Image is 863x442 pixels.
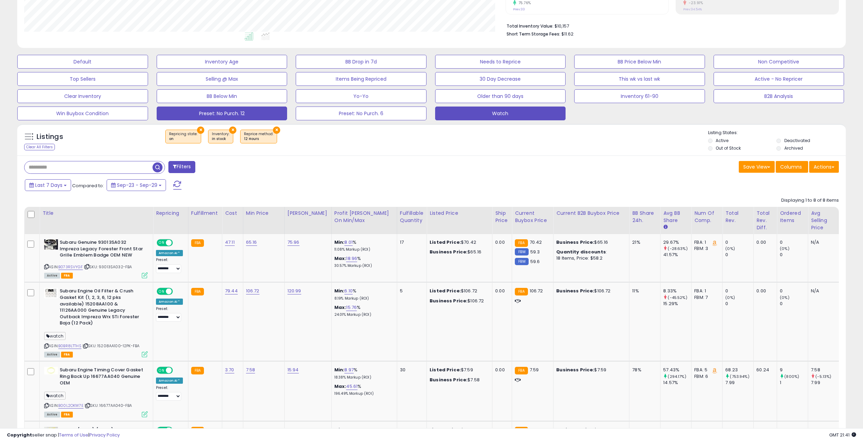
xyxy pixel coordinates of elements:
a: 8.97 [344,366,354,373]
h5: Listings [37,132,63,142]
div: Ordered Items [780,210,805,224]
button: Win Buybox Condition [17,107,148,120]
div: Total Rev. Diff. [756,210,774,231]
b: Max: [334,255,346,262]
a: 75.96 [287,239,300,246]
small: (0%) [725,246,735,251]
div: 0.00 [495,288,507,294]
div: 0 [725,301,753,307]
button: Active - No Repricer [714,72,844,86]
div: 1 [780,380,808,386]
div: [PERSON_NAME] [287,210,328,217]
p: 18.38% Markup (ROI) [334,375,392,380]
span: | SKU: 16677AA040-FBA [85,403,132,408]
b: Quantity discounts [556,249,606,255]
a: 6.10 [344,288,353,294]
button: B2B Analysis [714,89,844,103]
small: Prev: 34.54% [683,7,702,11]
small: (-45.52%) [668,295,687,300]
b: Min: [334,239,345,245]
button: Selling @ Max [157,72,287,86]
div: 30 [400,367,421,373]
div: Ship Price [495,210,509,224]
div: Title [42,210,150,217]
b: Min: [334,366,345,373]
button: Inventory 61-90 [574,89,705,103]
a: Privacy Policy [89,432,120,438]
button: Inventory Age [157,55,287,69]
button: BB Below Min [157,89,287,103]
div: Clear All Filters [24,144,55,150]
span: Inventory : [212,131,229,142]
div: Fulfillable Quantity [400,210,424,224]
button: Actions [809,161,839,173]
div: 0 [725,252,753,258]
small: (0%) [725,295,735,300]
div: 15.29% [663,301,691,307]
b: Short Term Storage Fees: [507,31,560,37]
div: N/A [811,288,834,294]
small: FBA [191,239,204,247]
small: (-5.13%) [815,374,831,379]
div: 7.99 [725,380,753,386]
a: 15.76 [346,304,357,311]
span: All listings currently available for purchase on Amazon [44,412,60,418]
a: 106.72 [246,288,259,294]
div: Min Price [246,210,282,217]
span: FBA [61,352,73,358]
span: Reprice method : [244,131,273,142]
div: $106.72 [430,288,487,294]
span: ON [157,289,166,294]
button: × [197,127,204,134]
div: 0 [725,288,753,294]
p: 196.49% Markup (ROI) [334,391,392,396]
div: Fulfillment [191,210,219,217]
div: N/A [811,239,834,245]
div: 21% [632,239,655,245]
span: FBA [61,273,73,279]
div: Current B2B Buybox Price [556,210,626,217]
div: 7.99 [811,380,839,386]
small: FBM [515,258,528,265]
strong: Copyright [7,432,32,438]
small: (294.17%) [668,374,686,379]
span: 59.6 [530,258,540,265]
div: 17 [400,239,421,245]
div: % [334,367,392,380]
b: Listed Price: [430,366,461,373]
button: × [229,127,236,134]
div: % [334,255,392,268]
small: -23.91% [686,0,703,6]
button: Last 7 Days [25,179,71,191]
div: ASIN: [44,367,148,416]
span: 7.59 [530,366,539,373]
div: 0 [725,239,753,245]
button: Items Being Repriced [296,72,426,86]
b: Business Price: [556,366,594,373]
span: Repricing state : [169,131,197,142]
div: 9 [780,367,808,373]
button: Top Sellers [17,72,148,86]
span: watch [44,332,66,340]
div: FBA: 1 [694,288,717,294]
small: FBA [191,367,204,374]
a: Terms of Use [59,432,88,438]
div: 29.67% [663,239,691,245]
a: 15.94 [287,366,299,373]
div: $7.59 [430,367,487,373]
span: FBA [61,412,73,418]
div: Amazon AI * [156,378,183,384]
div: FBM: 6 [694,373,717,380]
div: 11% [632,288,655,294]
button: × [273,127,280,134]
span: OFF [172,240,183,246]
div: $65.16 [556,239,624,245]
div: 0.00 [495,367,507,373]
small: FBA [515,367,528,374]
img: 11omwfEBD7L._SL40_.jpg [44,367,58,374]
button: BB Drop in 7d [296,55,426,69]
b: Business Price: [430,298,468,304]
div: BB Share 24h. [632,210,657,224]
span: 59.3 [530,249,540,255]
span: | SKU: 15208AA100-12PK-FBA [82,343,139,349]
